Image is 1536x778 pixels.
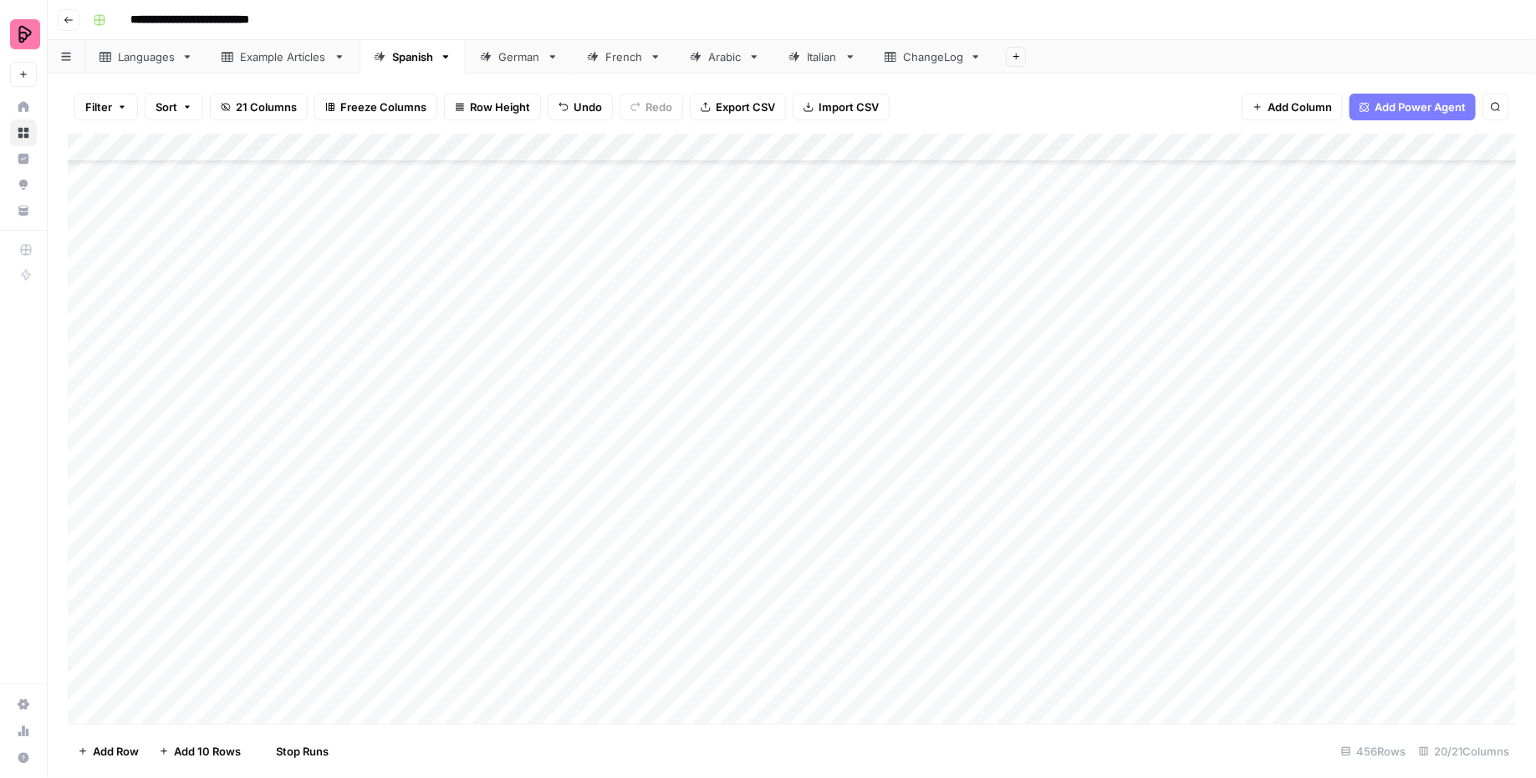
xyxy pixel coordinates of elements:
[118,48,175,65] div: Languages
[10,718,37,745] a: Usage
[605,48,643,65] div: French
[690,94,786,120] button: Export CSV
[708,48,742,65] div: Arabic
[793,94,890,120] button: Import CSV
[470,99,530,115] span: Row Height
[10,94,37,120] a: Home
[392,48,433,65] div: Spanish
[1268,99,1332,115] span: Add Column
[10,691,37,718] a: Settings
[620,94,683,120] button: Redo
[1412,738,1516,765] div: 20/21 Columns
[1242,94,1343,120] button: Add Column
[360,40,466,74] a: Spanish
[10,745,37,771] button: Help + Support
[74,94,138,120] button: Filter
[10,119,37,146] a: Browse
[573,40,676,74] a: French
[236,99,297,115] span: 21 Columns
[207,40,360,74] a: Example Articles
[93,743,139,760] span: Add Row
[10,197,37,224] a: Your Data
[85,99,112,115] span: Filter
[251,738,339,765] button: Stop Runs
[716,99,775,115] span: Export CSV
[240,48,327,65] div: Example Articles
[145,94,203,120] button: Sort
[10,19,40,49] img: Preply Logo
[156,99,177,115] span: Sort
[210,94,308,120] button: 21 Columns
[1334,738,1412,765] div: 456 Rows
[1350,94,1476,120] button: Add Power Agent
[68,738,149,765] button: Add Row
[174,743,241,760] span: Add 10 Rows
[807,48,838,65] div: Italian
[444,94,541,120] button: Row Height
[676,40,774,74] a: Arabic
[85,40,207,74] a: Languages
[870,40,996,74] a: ChangeLog
[276,743,329,760] span: Stop Runs
[149,738,251,765] button: Add 10 Rows
[10,13,37,55] button: Workspace: Preply
[774,40,870,74] a: Italian
[1375,99,1466,115] span: Add Power Agent
[903,48,963,65] div: ChangeLog
[314,94,437,120] button: Freeze Columns
[548,94,613,120] button: Undo
[646,99,672,115] span: Redo
[574,99,602,115] span: Undo
[10,145,37,172] a: Insights
[10,171,37,198] a: Opportunities
[498,48,540,65] div: German
[819,99,879,115] span: Import CSV
[466,40,573,74] a: German
[340,99,426,115] span: Freeze Columns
